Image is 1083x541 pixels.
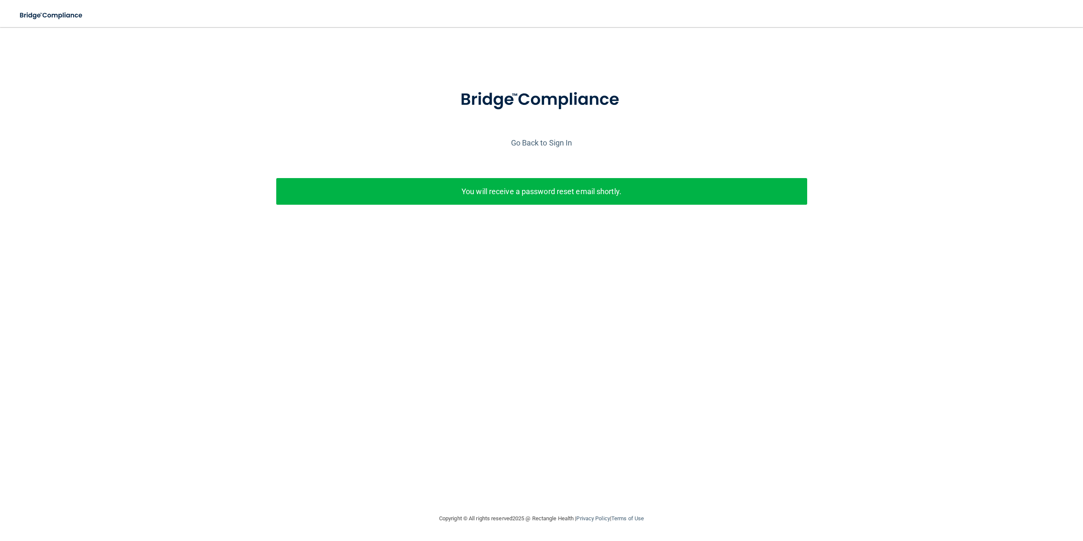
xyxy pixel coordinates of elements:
a: Go Back to Sign In [511,138,572,147]
p: You will receive a password reset email shortly. [283,184,801,198]
img: bridge_compliance_login_screen.278c3ca4.svg [13,7,91,24]
a: Privacy Policy [576,515,610,522]
div: Copyright © All rights reserved 2025 @ Rectangle Health | | [387,505,696,532]
img: bridge_compliance_login_screen.278c3ca4.svg [443,78,640,122]
a: Terms of Use [611,515,644,522]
